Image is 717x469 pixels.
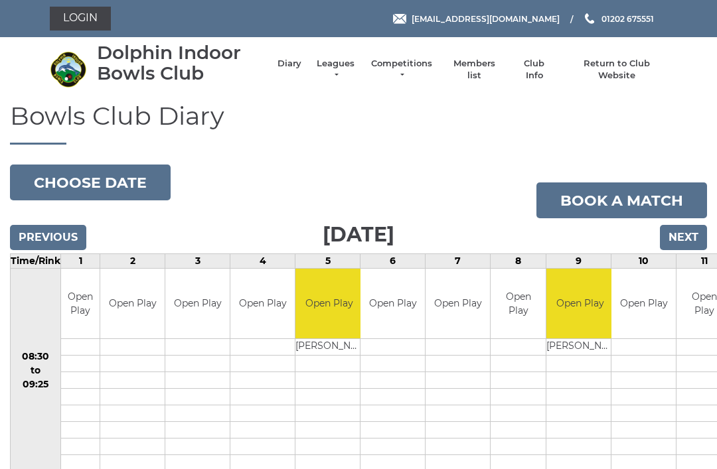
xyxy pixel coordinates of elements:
[393,14,406,24] img: Email
[393,13,560,25] a: Email [EMAIL_ADDRESS][DOMAIN_NAME]
[446,58,501,82] a: Members list
[50,51,86,88] img: Dolphin Indoor Bowls Club
[165,269,230,338] td: Open Play
[295,269,362,338] td: Open Play
[491,254,546,269] td: 8
[567,58,667,82] a: Return to Club Website
[50,7,111,31] a: Login
[61,269,100,338] td: Open Play
[370,58,434,82] a: Competitions
[100,269,165,338] td: Open Play
[601,13,654,23] span: 01202 675551
[315,58,357,82] a: Leagues
[546,338,613,355] td: [PERSON_NAME]
[546,269,613,338] td: Open Play
[536,182,707,218] a: Book a match
[585,13,594,24] img: Phone us
[10,165,171,200] button: Choose date
[412,13,560,23] span: [EMAIL_ADDRESS][DOMAIN_NAME]
[660,225,707,250] input: Next
[295,254,360,269] td: 5
[491,269,546,338] td: Open Play
[583,13,654,25] a: Phone us 01202 675551
[611,254,677,269] td: 10
[611,269,676,338] td: Open Play
[100,254,165,269] td: 2
[10,225,86,250] input: Previous
[61,254,100,269] td: 1
[11,254,61,269] td: Time/Rink
[546,254,611,269] td: 9
[360,269,425,338] td: Open Play
[230,269,295,338] td: Open Play
[426,269,490,338] td: Open Play
[426,254,491,269] td: 7
[165,254,230,269] td: 3
[278,58,301,70] a: Diary
[230,254,295,269] td: 4
[10,102,707,145] h1: Bowls Club Diary
[360,254,426,269] td: 6
[515,58,554,82] a: Club Info
[295,338,362,355] td: [PERSON_NAME]
[97,42,264,84] div: Dolphin Indoor Bowls Club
